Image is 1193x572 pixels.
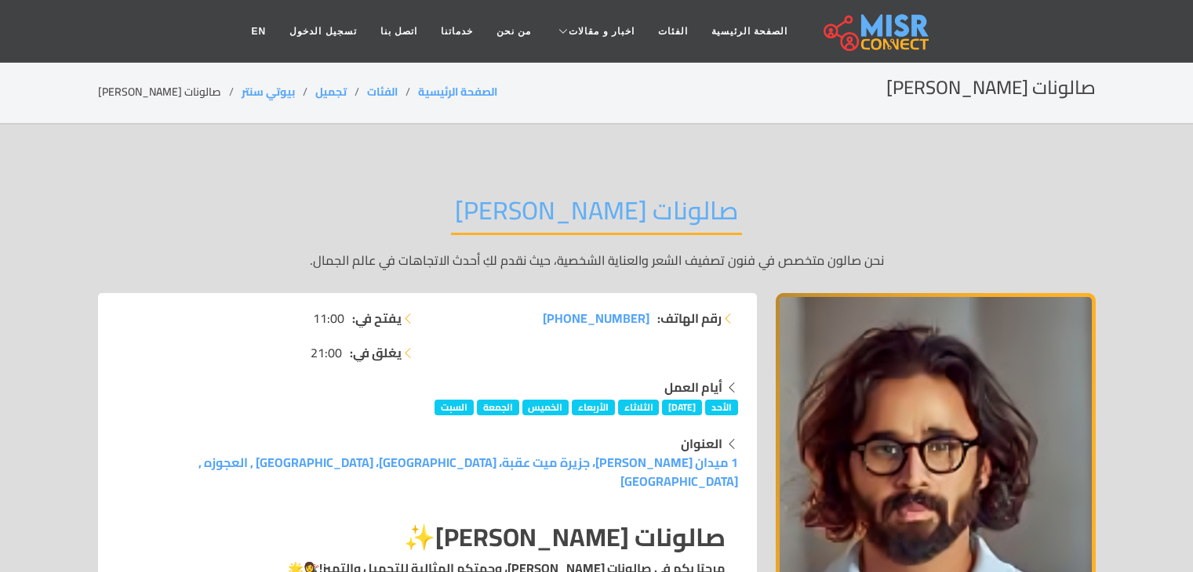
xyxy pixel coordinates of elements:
[242,81,295,102] a: بيوتي سنتر
[369,16,429,46] a: اتصل بنا
[278,16,368,46] a: تسجيل الدخول
[618,400,660,415] span: الثلاثاء
[350,343,402,362] strong: يغلق في:
[311,343,342,362] span: 21:00
[418,81,497,102] a: الصفحة الرئيسية
[240,16,278,46] a: EN
[98,84,242,100] li: صالونات [PERSON_NAME]
[522,400,569,415] span: الخميس
[315,81,347,102] a: تجميل
[98,251,1096,270] p: نحن صالون متخصص في فنون تصفيف الشعر والعناية الشخصية، حيث نقدم لكِ أحدث الاتجاهات في عالم الجمال.
[543,306,649,330] span: [PHONE_NUMBER]
[352,309,402,328] strong: يفتح في:
[367,81,398,102] a: الفئات
[886,77,1096,100] h2: صالونات [PERSON_NAME]
[198,451,738,493] a: 1 ميدان [PERSON_NAME]، جزيرة ميت عقبة، [GEOGRAPHIC_DATA]، [GEOGRAPHIC_DATA] , العجوزه , [GEOGRAPH...
[664,375,722,399] strong: أيام العمل
[129,522,726,552] h2: ✨
[569,24,635,38] span: اخبار و مقالات
[681,432,722,455] strong: العنوان
[824,12,929,51] img: main.misr_connect
[435,513,726,560] strong: صالونات [PERSON_NAME]
[313,309,344,328] span: 11:00
[662,400,702,415] span: [DATE]
[646,16,700,46] a: الفئات
[543,16,646,46] a: اخبار و مقالات
[485,16,543,46] a: من نحن
[429,16,485,46] a: خدماتنا
[435,400,474,415] span: السبت
[572,400,615,415] span: الأربعاء
[543,309,649,328] a: [PHONE_NUMBER]
[451,195,742,235] h2: صالونات [PERSON_NAME]
[477,400,519,415] span: الجمعة
[657,309,722,328] strong: رقم الهاتف:
[705,400,738,415] span: الأحد
[700,16,799,46] a: الصفحة الرئيسية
